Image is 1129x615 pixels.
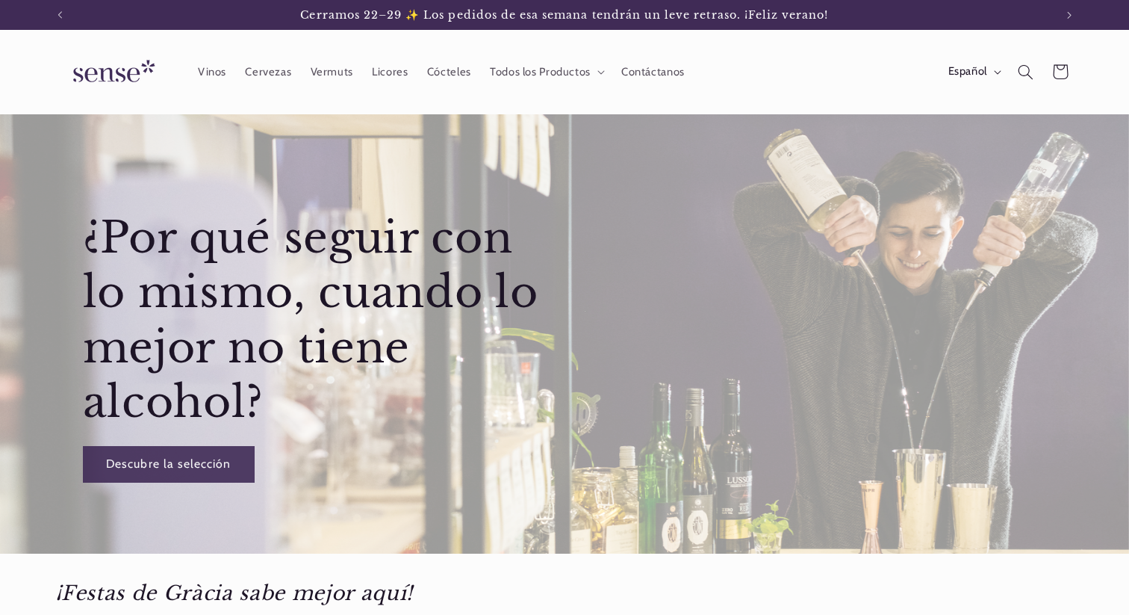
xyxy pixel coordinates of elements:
span: Vermuts [311,65,353,79]
a: Vermuts [301,55,363,88]
em: ¡Festas de Gràcia sabe mejor aquí! [55,581,413,605]
span: Licores [372,65,408,79]
a: Descubre la selección [82,446,254,483]
h2: ¿Por qué seguir con lo mismo, cuando lo mejor no tiene alcohol? [82,211,561,430]
summary: Búsqueda [1008,55,1042,89]
span: Cervezas [245,65,291,79]
span: Todos los Productos [490,65,591,79]
button: Español [939,57,1008,87]
span: Cócteles [427,65,471,79]
span: Español [948,64,987,80]
span: Cerramos 22–29 ✨ Los pedidos de esa semana tendrán un leve retraso. ¡Feliz verano! [300,8,828,22]
summary: Todos los Productos [480,55,612,88]
a: Licores [363,55,418,88]
span: Contáctanos [621,65,685,79]
a: Sense [49,45,173,99]
img: Sense [55,51,167,93]
a: Cócteles [417,55,480,88]
a: Cervezas [236,55,301,88]
a: Vinos [188,55,235,88]
a: Contáctanos [612,55,694,88]
span: Vinos [198,65,226,79]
